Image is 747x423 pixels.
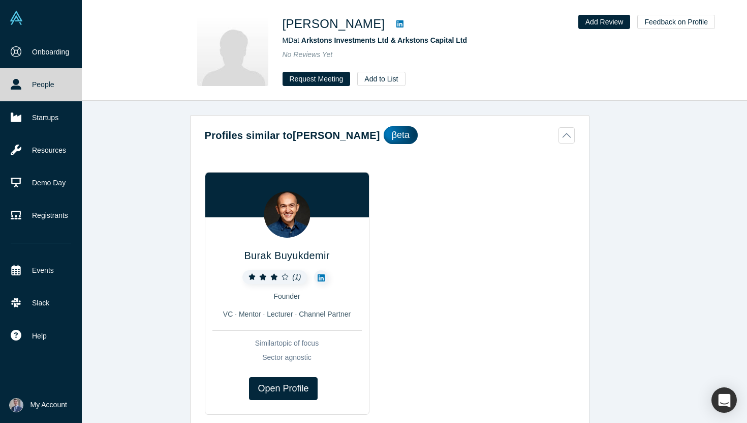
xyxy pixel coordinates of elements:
[212,309,362,320] div: VC · Mentor · Lecturer · Channel Partner
[273,292,300,300] span: Founder
[283,72,351,86] button: Request Meeting
[30,400,67,410] span: My Account
[205,126,575,144] button: Profiles similar to[PERSON_NAME]βeta
[205,128,380,143] h2: Profiles similar to [PERSON_NAME]
[283,15,385,33] h1: [PERSON_NAME]
[244,250,329,261] a: Burak Buyukdemir
[283,50,333,59] span: No Reviews Yet
[301,36,467,44] a: Arkstons Investments Ltd & Arkstons Capital Ltd
[249,377,317,400] a: Open Profile
[212,338,362,349] div: Similar topic of focus
[32,331,47,342] span: Help
[197,15,268,86] img: Binesh Balan's Profile Image
[283,36,468,44] span: MD at
[384,126,418,144] div: βeta
[264,191,310,238] img: Burak Buyukdemir's Profile Image
[578,15,631,29] button: Add Review
[9,398,67,412] button: My Account
[9,11,23,25] img: Alchemist Vault Logo
[292,273,301,281] i: ( 1 )
[357,72,405,86] button: Add to List
[9,398,23,412] img: Connor Owen's Account
[637,15,715,29] button: Feedback on Profile
[262,353,312,361] span: Sector agnostic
